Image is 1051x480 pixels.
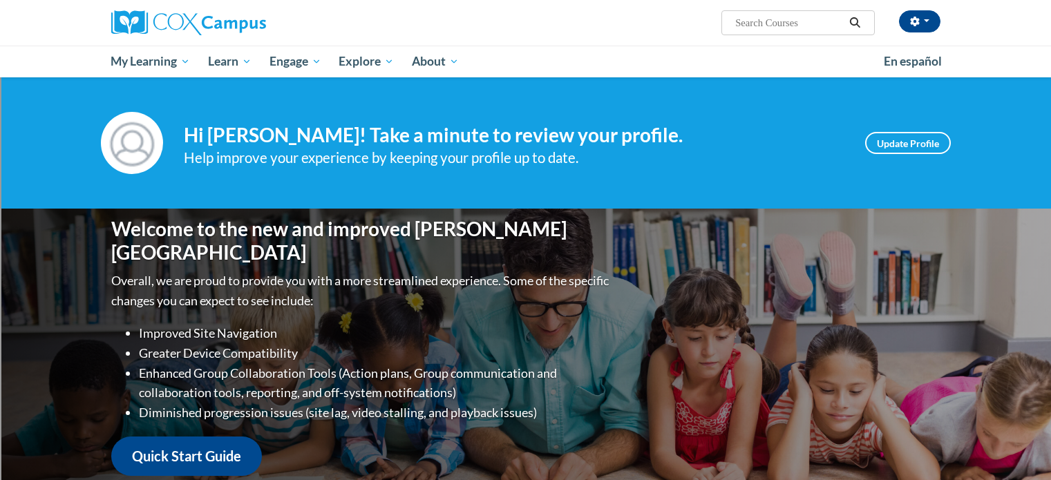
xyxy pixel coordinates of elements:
[199,46,261,77] a: Learn
[261,46,330,77] a: Engage
[111,53,190,70] span: My Learning
[339,53,394,70] span: Explore
[734,15,844,31] input: Search Courses
[996,425,1040,469] iframe: Button to launch messaging window
[412,53,459,70] span: About
[330,46,403,77] a: Explore
[208,53,252,70] span: Learn
[111,10,374,35] a: Cox Campus
[844,15,865,31] button: Search
[102,46,200,77] a: My Learning
[899,10,940,32] button: Account Settings
[884,54,942,68] span: En español
[111,10,266,35] img: Cox Campus
[91,46,961,77] div: Main menu
[269,53,321,70] span: Engage
[875,47,951,76] a: En español
[403,46,468,77] a: About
